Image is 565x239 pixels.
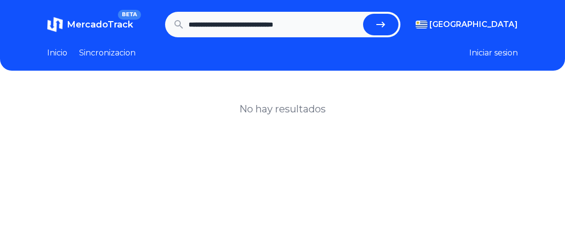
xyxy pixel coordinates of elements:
[47,17,133,32] a: MercadoTrackBETA
[47,47,67,59] a: Inicio
[67,19,133,30] span: MercadoTrack
[416,21,427,28] img: Uruguay
[118,10,141,20] span: BETA
[429,19,518,30] span: [GEOGRAPHIC_DATA]
[47,17,63,32] img: MercadoTrack
[239,102,326,116] h1: No hay resultados
[469,47,518,59] button: Iniciar sesion
[79,47,136,59] a: Sincronizacion
[416,19,518,30] button: [GEOGRAPHIC_DATA]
